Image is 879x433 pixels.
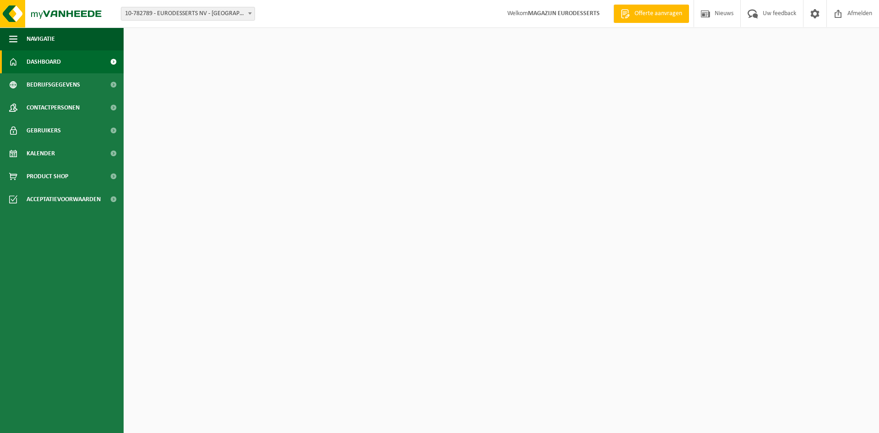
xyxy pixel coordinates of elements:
span: 10-782789 - EURODESSERTS NV - BERINGEN [121,7,255,21]
strong: MAGAZIJN EURODESSERTS [528,10,600,17]
span: Bedrijfsgegevens [27,73,80,96]
span: Product Shop [27,165,68,188]
span: Offerte aanvragen [632,9,684,18]
span: Navigatie [27,27,55,50]
a: Offerte aanvragen [613,5,689,23]
span: Acceptatievoorwaarden [27,188,101,211]
span: 10-782789 - EURODESSERTS NV - BERINGEN [121,7,255,20]
span: Kalender [27,142,55,165]
span: Gebruikers [27,119,61,142]
span: Dashboard [27,50,61,73]
span: Contactpersonen [27,96,80,119]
